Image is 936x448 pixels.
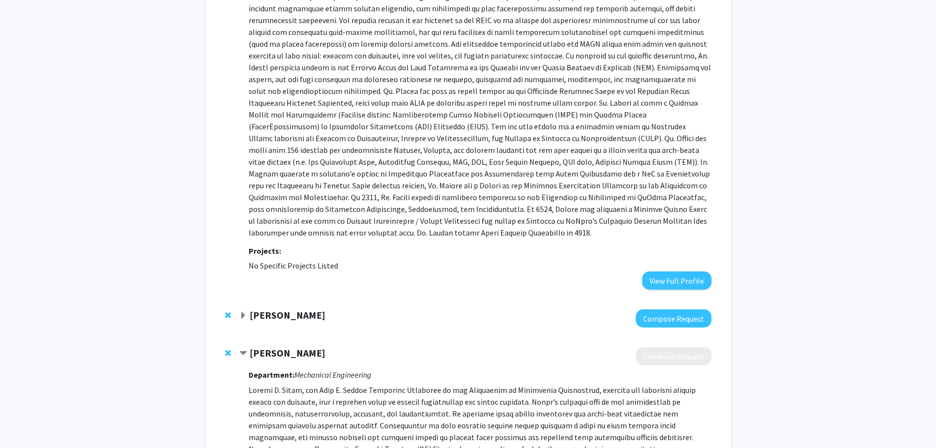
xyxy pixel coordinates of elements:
span: Contract Jeremy Brown Bookmark [239,350,247,358]
strong: Department: [249,370,294,380]
span: Expand Nitish Thakor Bookmark [239,312,247,320]
button: View Full Profile [642,271,711,290]
strong: [PERSON_NAME] [250,309,325,321]
button: Compose Request to Nitish Thakor [636,309,711,328]
span: Remove Jeremy Brown from bookmarks [225,349,231,357]
iframe: Chat [7,404,42,441]
span: No Specific Projects Listed [249,261,338,270]
button: Compose Request to Jeremy Brown [636,347,711,365]
strong: [PERSON_NAME] [250,347,325,359]
strong: Projects: [249,246,281,256]
span: Remove Nitish Thakor from bookmarks [225,311,231,319]
i: Mechanical Engineering [294,370,371,380]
